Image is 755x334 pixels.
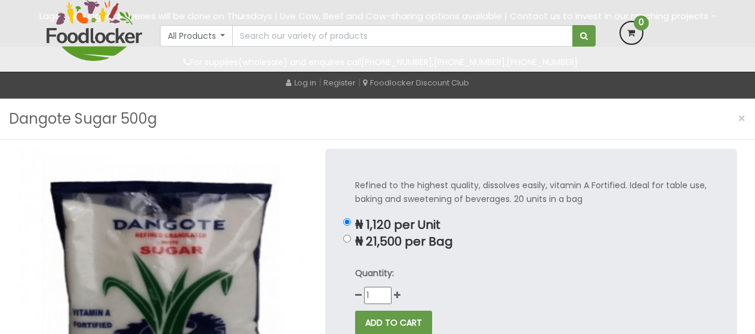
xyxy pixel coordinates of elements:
[343,235,351,243] input: ₦ 21,500 per Bag
[343,218,351,226] input: ₦ 1,120 per Unit
[232,25,572,47] input: Search our variety of products
[9,108,157,130] h3: Dangote Sugar 500g
[323,77,356,88] a: Register
[732,106,752,131] button: Close
[363,77,469,88] a: Foodlocker Discount Club
[355,218,707,232] p: ₦ 1,120 per Unit
[738,110,746,127] span: ×
[355,235,707,249] p: ₦ 21,500 per Bag
[355,179,707,206] p: Refined to the highest quality, dissolves easily, vitamin A Fortified. Ideal for table use, bakin...
[160,25,233,47] button: All Products
[634,16,649,30] span: 0
[319,76,321,88] span: |
[355,267,394,279] strong: Quantity:
[286,77,316,88] a: Log in
[358,76,360,88] span: |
